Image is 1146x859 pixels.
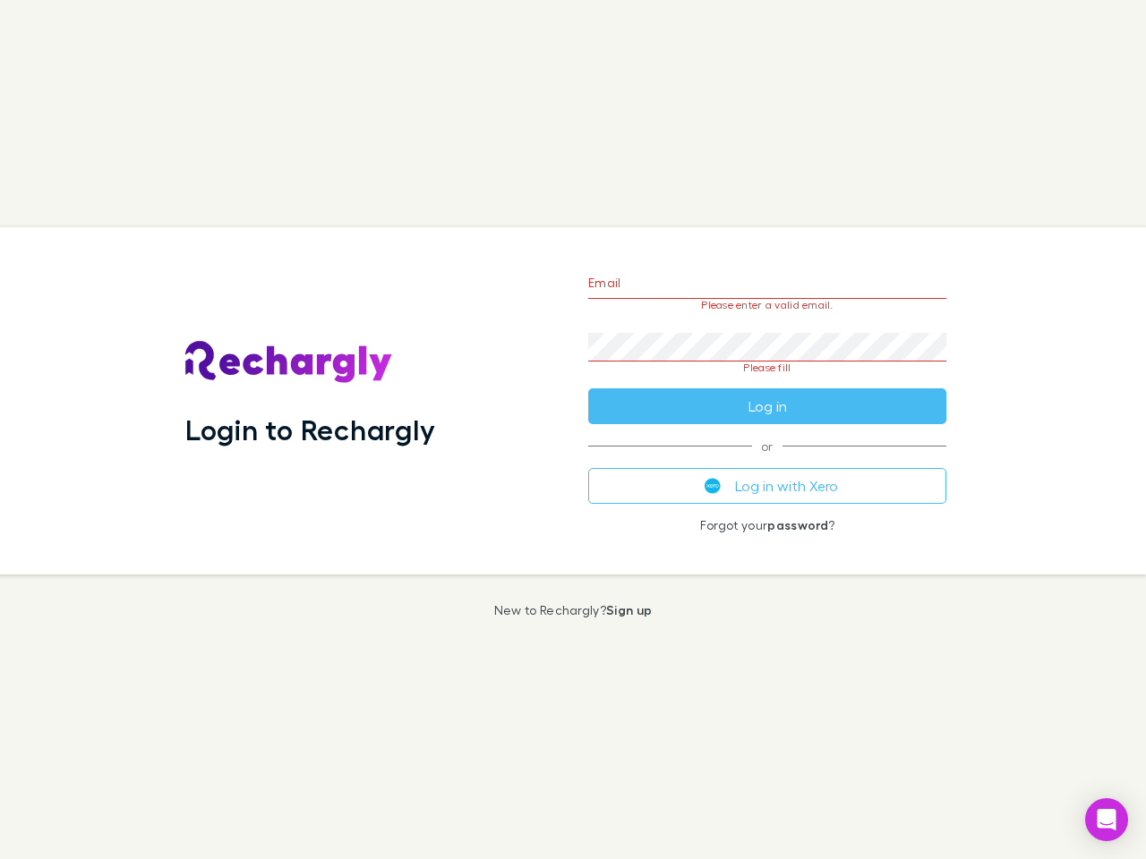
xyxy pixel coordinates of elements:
a: Sign up [606,602,652,617]
p: Please fill [588,361,946,374]
button: Log in [588,388,946,424]
img: Xero's logo [705,478,721,494]
img: Rechargly's Logo [185,341,393,384]
button: Log in with Xero [588,468,946,504]
h1: Login to Rechargly [185,412,435,447]
p: Please enter a valid email. [588,299,946,311]
a: password [767,517,828,532]
div: Open Intercom Messenger [1085,798,1128,841]
p: Forgot your ? [588,518,946,532]
p: New to Rechargly? [494,603,653,617]
span: or [588,446,946,447]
